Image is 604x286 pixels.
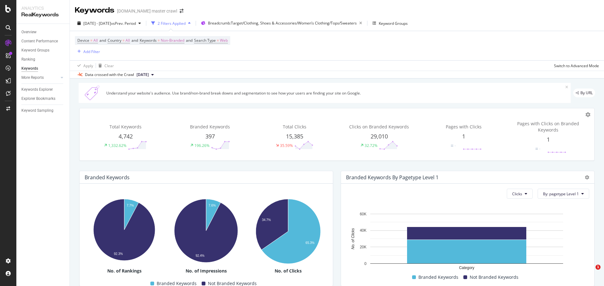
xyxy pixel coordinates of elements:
[119,132,133,140] span: 4,742
[365,143,377,148] div: 32.72%
[21,56,35,63] div: Ranking
[283,124,306,130] span: Total Clicks
[371,132,388,140] span: 29,010
[77,38,89,43] span: Device
[131,38,138,43] span: and
[186,38,193,43] span: and
[446,124,482,130] span: Pages with Clicks
[149,18,193,28] button: 2 Filters Applied
[360,229,366,233] text: 40K
[512,191,522,197] span: Clicks
[75,61,93,71] button: Apply
[134,71,156,78] button: [DATE]
[351,228,355,249] text: No. of Clicks
[470,273,518,281] span: Not Branded Keywords
[117,8,177,14] div: [DOMAIN_NAME] master crawl
[580,91,593,95] span: By URL
[106,90,565,96] div: Understand your website's audience. Use brand/non-brand break downs and segmentation to see how y...
[75,5,115,16] div: Keywords
[75,48,100,55] button: Add Filter
[249,268,328,274] div: No. of Clicks
[554,63,599,68] div: Switch to Advanced Mode
[21,38,58,45] div: Content Performance
[85,196,163,264] svg: A chart.
[360,212,366,216] text: 60K
[90,38,92,43] span: =
[127,204,134,207] text: 7.7%
[85,72,134,78] div: Data crossed with the Crawl
[21,107,53,114] div: Keyword Sampling
[249,196,327,268] div: A chart.
[451,145,453,147] img: Equal
[21,86,65,93] a: Keywords Explorer
[21,29,36,35] div: Overview
[190,124,230,130] span: Branded Keywords
[209,204,216,207] text: 7.6%
[208,20,357,26] span: Breadcrumb: Target/Clothing, Shoes & Accessories/Women’s Clothing/Tops/Sweaters
[99,38,106,43] span: and
[280,143,293,148] div: 35.59%
[538,189,589,199] button: By: pagetype Level 1
[517,121,579,133] span: Pages with Clicks on Branded Keywords
[21,95,65,102] a: Explorer Bookmarks
[262,219,271,222] text: 34.7%
[96,61,114,71] button: Clear
[360,245,366,249] text: 20K
[109,124,142,130] span: Total Keywords
[370,18,410,28] button: Keyword Groups
[573,89,595,97] div: legacy label
[462,132,465,140] span: 1
[305,241,314,245] text: 65.3%
[111,21,136,26] span: vs Prev. Period
[180,9,183,13] div: arrow-right-arrow-left
[93,36,98,45] span: All
[137,72,149,78] span: 2025 Jul. 28th
[349,124,409,130] span: Clicks on Branded Keywords
[21,86,53,93] div: Keywords Explorer
[539,146,540,151] div: -
[346,211,587,273] svg: A chart.
[108,143,126,148] div: 1,332.62%
[122,38,125,43] span: =
[166,196,245,267] svg: A chart.
[104,63,114,68] div: Clear
[346,174,439,181] div: Branded Keywords By pagetype Level 1
[379,21,408,26] div: Keyword Groups
[217,38,219,43] span: =
[543,191,579,197] span: By: pagetype Level 1
[83,21,111,26] span: [DATE] - [DATE]
[166,268,246,274] div: No. of Impressions
[21,95,55,102] div: Explorer Bookmarks
[459,266,474,270] text: Category
[194,38,216,43] span: Search Type
[21,11,64,19] div: RealKeywords
[21,5,64,11] div: Analytics
[85,268,164,274] div: No. of Rankings
[21,65,38,72] div: Keywords
[21,74,59,81] a: More Reports
[205,132,215,140] span: 397
[85,174,130,181] div: Branded Keywords
[547,136,550,143] span: 1
[286,132,303,140] span: 15,385
[418,273,458,281] span: Branded Keywords
[21,29,65,35] a: Overview
[126,36,130,45] span: All
[21,47,49,54] div: Keyword Groups
[583,265,598,280] iframe: Intercom live chat
[551,61,599,71] button: Switch to Advanced Mode
[161,36,184,45] span: Non-Branded
[194,143,210,148] div: 196.26%
[364,262,366,266] text: 0
[596,265,601,270] span: 1
[158,38,160,43] span: =
[81,85,104,100] img: Xn5yXbTLC6GvtKIoinKAiP4Hm0QJ922KvQwAAAAASUVORK5CYII=
[21,74,44,81] div: More Reports
[220,36,228,45] span: Web
[21,107,65,114] a: Keyword Sampling
[455,143,456,148] div: -
[83,63,93,68] div: Apply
